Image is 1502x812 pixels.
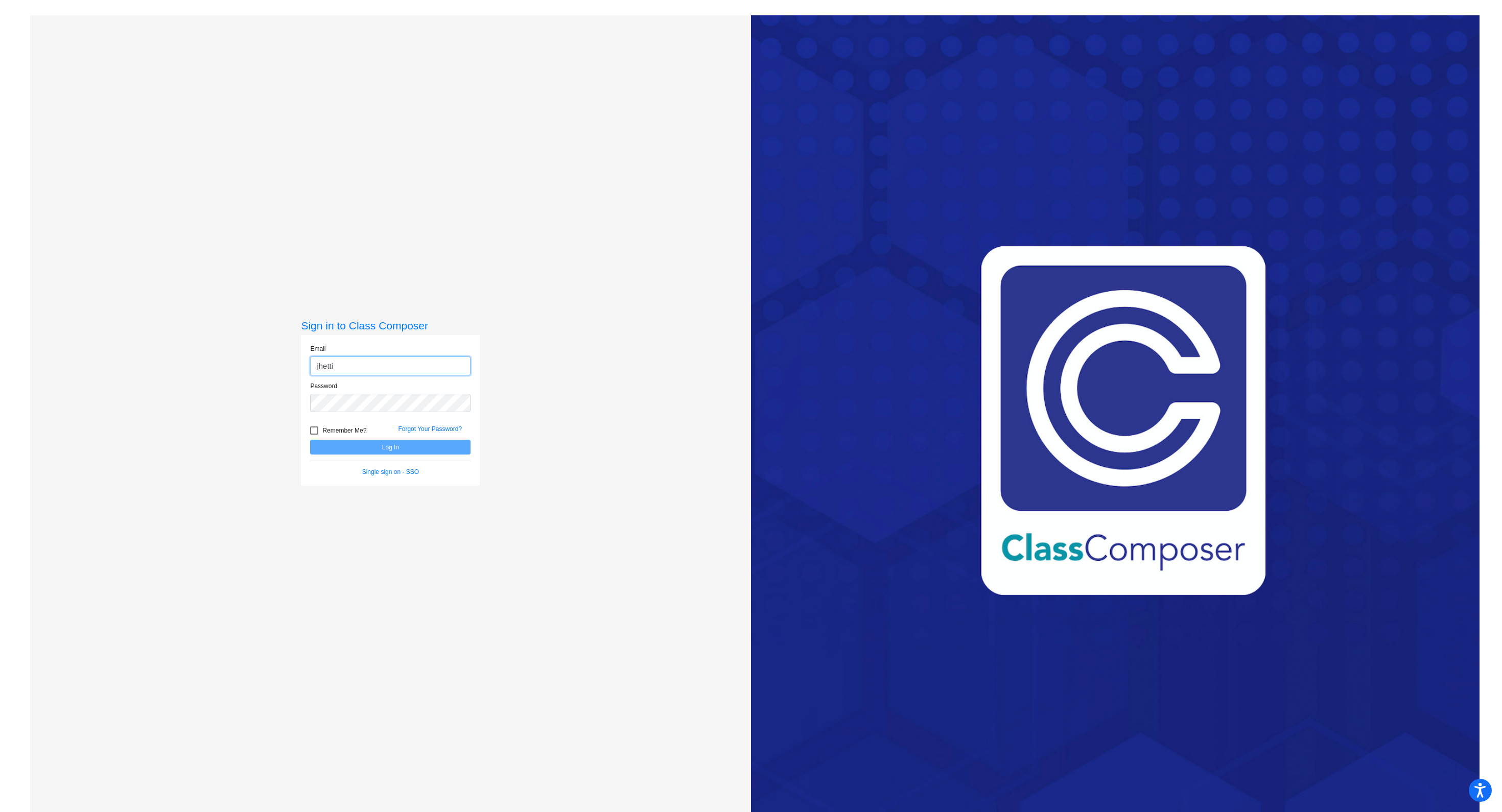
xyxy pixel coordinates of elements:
[398,425,462,433] a: Forgot Your Password?
[310,440,471,455] button: Log In
[301,319,480,332] h3: Sign in to Class Composer
[322,424,366,437] span: Remember Me?
[362,468,419,475] a: Single sign on - SSO
[310,344,325,353] label: Email
[310,381,337,391] label: Password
